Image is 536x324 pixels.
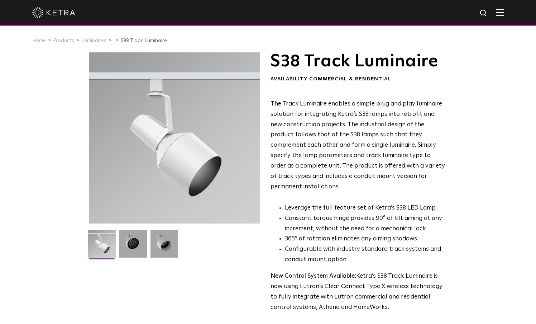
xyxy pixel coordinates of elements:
span: Commercial & Residential [309,76,391,81]
div: Availability: [271,76,445,83]
p: Ketra’s S38 Track Luminaire is now using Lutron’s Clear Connect Type X wireless technology to ful... [271,271,445,313]
span: The Track Luminaire enables a simple plug and play luminaire solution for integrating Ketra’s S38... [271,101,445,190]
li: Constant torque hinge provides 90° of tilt aiming at any increment, without the need for a mechan... [285,213,445,234]
img: search icon [479,9,488,18]
strong: New Control System Available: [271,273,356,279]
h1: S38 Track Luminaire [271,52,445,70]
li: 365° of rotation eliminates any aiming shadows [285,234,445,244]
a: Products [53,38,74,43]
a: Home [32,38,46,43]
li: Leverage the full feature set of Ketra’s S38 LED Lamp [285,203,445,213]
a: Luminaires [81,38,106,43]
img: Hamburger%20Nav.svg [496,9,504,16]
img: ketra-logo-2019-white [32,7,75,18]
img: S38-Track-Luminaire-2021-Web-Square [88,230,116,263]
img: 9e3d97bd0cf938513d6e [150,230,178,263]
li: Configurable with industry standard track systems and conduit mount option [285,244,445,265]
a: S38 Track Luminaire [121,38,167,43]
img: 3b1b0dc7630e9da69e6b [119,230,147,263]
